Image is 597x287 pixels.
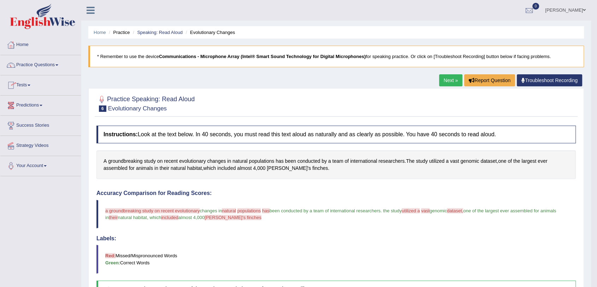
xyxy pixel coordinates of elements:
[378,157,404,165] span: Click to see word definition
[517,74,582,86] a: Troubleshoot Recording
[460,157,479,165] span: Click to see word definition
[129,165,135,172] span: Click to see word definition
[464,74,515,86] button: Report Question
[0,156,81,174] a: Your Account
[207,157,226,165] span: Click to see word definition
[94,30,106,35] a: Home
[160,165,169,172] span: Click to see word definition
[321,157,327,165] span: Click to see word definition
[108,157,142,165] span: Click to see word definition
[429,157,445,165] span: Click to see word definition
[285,157,296,165] span: Click to see word definition
[96,126,576,143] h4: Look at the text below. In 40 seconds, you must read this text aloud as naturally and as clearly ...
[96,190,576,196] h4: Accuracy Comparison for Reading Scores:
[118,215,147,220] span: natural habitat
[88,46,584,67] blockquote: * Remember to use the device for speaking practice. Or click on [Troubleshoot Recording] button b...
[328,157,331,165] span: Click to see word definition
[144,157,155,165] span: Click to see word definition
[232,157,248,165] span: Click to see word definition
[105,208,557,220] span: one of the largest ever assembled for animals in
[267,165,311,172] span: Click to see word definition
[421,208,430,213] span: vast
[0,55,81,73] a: Practice Questions
[164,157,178,165] span: Click to see word definition
[159,54,366,59] b: Communications - Microphone Array (Intel® Smart Sound Technology for Digital Microphones)
[157,157,163,165] span: Click to see word definition
[105,260,120,265] b: Green:
[0,116,81,133] a: Success Stories
[222,208,236,213] span: natural
[237,208,261,213] span: populations
[137,30,183,35] a: Speaking: Read Aloud
[508,157,512,165] span: Click to see word definition
[104,131,138,137] b: Instructions:
[447,208,463,213] span: dataset,
[171,165,186,172] span: Click to see word definition
[416,157,427,165] span: Click to see word definition
[149,215,161,220] span: which
[521,157,536,165] span: Click to see word definition
[99,105,106,112] span: 6
[383,208,402,213] span: the study
[227,157,231,165] span: Click to see word definition
[96,245,576,273] blockquote: Missed/Mispronounced Words Correct Words
[105,253,116,258] b: Red:
[297,157,320,165] span: Click to see word definition
[439,74,462,86] a: Next »
[253,165,256,172] span: Click to see word definition
[104,165,128,172] span: Click to see word definition
[262,208,270,213] span: has
[105,208,200,213] span: a groundbreaking study on recent evolutionary
[187,165,202,172] span: Click to see word definition
[205,215,261,220] span: [PERSON_NAME]'s finches
[217,165,236,172] span: Click to see word definition
[0,75,81,93] a: Tests
[161,215,178,220] span: included
[380,208,382,213] span: .
[276,157,284,165] span: Click to see word definition
[402,208,420,213] span: utilized a
[203,165,216,172] span: Click to see word definition
[480,157,497,165] span: Click to see word definition
[200,208,222,213] span: changes in
[0,96,81,113] a: Predictions
[332,157,343,165] span: Click to see word definition
[136,165,153,172] span: Click to see word definition
[178,215,205,220] span: almost 4,000
[430,208,447,213] span: genomic
[249,157,274,165] span: Click to see word definition
[0,35,81,53] a: Home
[350,157,377,165] span: Click to see word definition
[0,136,81,154] a: Strategy Videos
[154,165,158,172] span: Click to see word definition
[107,29,130,36] li: Practice
[184,29,235,36] li: Evolutionary Changes
[446,157,449,165] span: Click to see word definition
[257,165,265,172] span: Click to see word definition
[109,215,118,220] span: their
[513,157,520,165] span: Click to see word definition
[108,105,167,112] small: Evolutionary Changes
[532,3,539,10] span: 0
[104,157,107,165] span: Click to see word definition
[96,150,576,179] div: . , , , .
[450,157,459,165] span: Click to see word definition
[345,157,349,165] span: Click to see word definition
[96,235,576,242] h4: Labels:
[96,94,195,112] h2: Practice Speaking: Read Aloud
[406,157,414,165] span: Click to see word definition
[312,165,328,172] span: Click to see word definition
[498,157,506,165] span: Click to see word definition
[538,157,547,165] span: Click to see word definition
[237,165,252,172] span: Click to see word definition
[270,208,380,213] span: been conducted by a team of international researchers
[179,157,206,165] span: Click to see word definition
[147,215,148,220] span: ,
